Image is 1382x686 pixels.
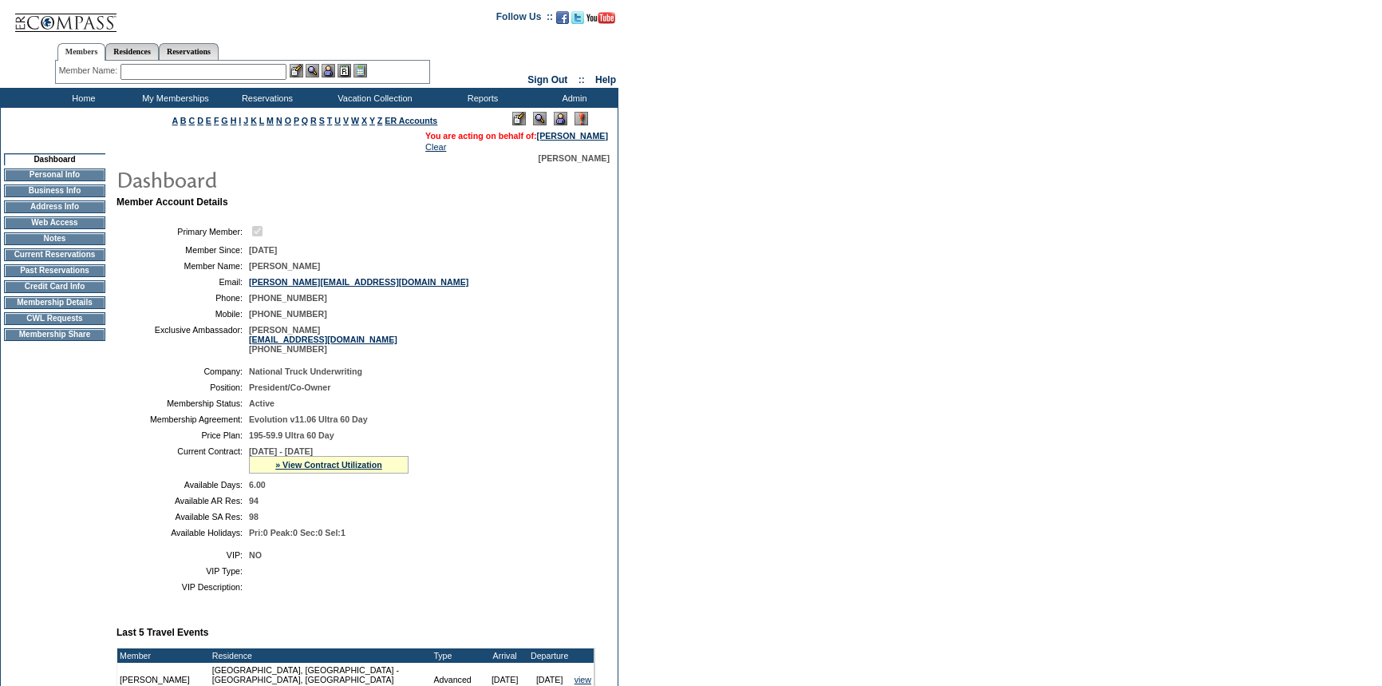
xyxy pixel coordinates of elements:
td: Type [431,648,482,663]
a: ER Accounts [385,116,437,125]
span: National Truck Underwriting [249,367,362,376]
td: VIP Type: [123,566,243,576]
td: Primary Member: [123,224,243,239]
a: R [310,116,317,125]
a: T [327,116,333,125]
td: Reports [435,88,527,108]
img: Become our fan on Facebook [556,11,569,24]
td: Current Reservations [4,248,105,261]
span: You are acting on behalf of: [425,131,608,141]
a: U [334,116,341,125]
a: I [239,116,241,125]
span: [PERSON_NAME] [PHONE_NUMBER] [249,325,397,354]
a: G [221,116,227,125]
img: Impersonate [322,64,335,77]
a: H [231,116,237,125]
a: Help [595,74,616,85]
a: N [276,116,282,125]
td: Departure [527,648,572,663]
a: [PERSON_NAME][EMAIL_ADDRESS][DOMAIN_NAME] [249,277,468,287]
a: Members [57,43,106,61]
div: Member Name: [59,64,120,77]
td: Membership Share [4,328,105,341]
img: Subscribe to our YouTube Channel [586,12,615,24]
td: Address Info [4,200,105,213]
td: Email: [123,277,243,287]
td: Arrival [483,648,527,663]
td: Member Name: [123,261,243,271]
b: Last 5 Travel Events [116,627,208,638]
a: W [351,116,359,125]
span: Evolution v11.06 Ultra 60 Day [249,414,368,424]
td: VIP Description: [123,582,243,592]
span: NO [249,550,262,560]
a: K [251,116,257,125]
a: S [319,116,325,125]
td: Available Days: [123,480,243,490]
span: 6.00 [249,480,266,490]
a: Q [302,116,308,125]
td: Exclusive Ambassador: [123,325,243,354]
a: C [188,116,195,125]
td: Home [36,88,128,108]
a: M [267,116,274,125]
td: CWL Requests [4,312,105,325]
td: Membership Status: [123,399,243,408]
img: b_calculator.gif [353,64,367,77]
td: Member [117,648,210,663]
td: Business Info [4,184,105,197]
img: Impersonate [554,112,567,125]
a: [PERSON_NAME] [537,131,608,141]
span: [PERSON_NAME] [249,261,320,271]
img: View [306,64,319,77]
td: Price Plan: [123,430,243,440]
span: [PERSON_NAME] [539,153,610,163]
a: Z [377,116,383,125]
img: Reservations [338,64,351,77]
td: Admin [527,88,618,108]
img: Edit Mode [512,112,526,125]
td: Notes [4,232,105,245]
td: Available Holidays: [123,528,243,537]
span: Active [249,399,274,408]
a: Sign Out [527,74,567,85]
a: Follow us on Twitter [571,16,584,26]
a: B [180,116,187,125]
span: [DATE] - [DATE] [249,446,313,456]
td: Mobile: [123,309,243,319]
img: Follow us on Twitter [571,11,584,24]
td: Available AR Res: [123,496,243,506]
b: Member Account Details [116,196,228,208]
td: Reservations [219,88,311,108]
a: » View Contract Utilization [275,460,382,470]
td: Follow Us :: [496,10,553,29]
td: Member Since: [123,245,243,255]
td: Membership Details [4,296,105,309]
a: E [206,116,211,125]
span: [PHONE_NUMBER] [249,309,327,319]
td: Company: [123,367,243,376]
a: X [361,116,367,125]
a: D [197,116,203,125]
td: Personal Info [4,169,105,181]
a: V [343,116,349,125]
a: J [243,116,248,125]
a: Y [369,116,375,125]
td: Current Contract: [123,446,243,474]
img: Log Concern/Member Elevation [575,112,588,125]
td: VIP: [123,550,243,560]
td: Dashboard [4,153,105,165]
img: b_edit.gif [290,64,303,77]
td: Available SA Res: [123,512,243,521]
span: President/Co-Owner [249,383,330,392]
a: Become our fan on Facebook [556,16,569,26]
td: Phone: [123,293,243,303]
a: [EMAIL_ADDRESS][DOMAIN_NAME] [249,335,397,344]
a: L [259,116,264,125]
span: 98 [249,512,259,521]
a: view [575,675,591,684]
td: Residence [210,648,432,663]
a: Clear [425,142,446,152]
a: O [285,116,291,125]
a: P [294,116,299,125]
